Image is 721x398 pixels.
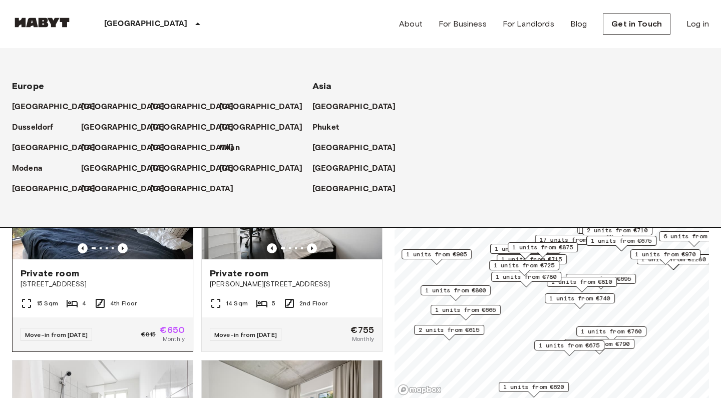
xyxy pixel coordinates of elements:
a: [GEOGRAPHIC_DATA] [219,122,313,134]
span: 1 units from €970 [635,250,696,259]
div: Map marker [402,249,472,265]
p: [GEOGRAPHIC_DATA] [219,101,303,113]
p: [GEOGRAPHIC_DATA] [219,163,303,175]
span: 17 units from €720 [540,235,604,244]
div: Map marker [491,272,561,287]
div: Map marker [421,285,491,301]
p: [GEOGRAPHIC_DATA] [150,142,234,154]
a: About [399,18,423,30]
p: [GEOGRAPHIC_DATA] [81,101,165,113]
p: Milan [219,142,240,154]
span: 2 units from €615 [419,325,480,334]
a: [GEOGRAPHIC_DATA] [150,142,244,154]
p: [GEOGRAPHIC_DATA] [12,142,96,154]
span: 1 units from €740 [549,294,610,303]
div: Map marker [490,244,560,259]
a: Milan [219,142,250,154]
div: Map marker [508,242,578,258]
span: 1 units from €835 [495,244,556,253]
p: [GEOGRAPHIC_DATA] [219,122,303,134]
a: [GEOGRAPHIC_DATA] [219,163,313,175]
span: 14 Sqm [226,299,248,308]
span: 1 units from €1280 [641,255,706,264]
div: Map marker [582,225,652,241]
a: Phuket [312,122,349,134]
div: Map marker [547,277,617,292]
span: 1 units from €620 [503,382,564,391]
span: Move-in from [DATE] [214,331,277,338]
button: Previous image [267,243,277,253]
div: Map marker [564,339,634,354]
a: [GEOGRAPHIC_DATA] [150,122,244,134]
p: [GEOGRAPHIC_DATA] [150,183,234,195]
span: 1 units from €715 [501,255,562,264]
div: Map marker [534,340,604,356]
div: Map marker [414,325,484,340]
span: 4 [82,299,86,308]
div: Map marker [576,326,646,342]
a: Marketing picture of unit DE-01-302-006-05Previous imagePrevious imagePrivate room[PERSON_NAME][S... [201,139,383,352]
p: Modena [12,163,43,175]
span: Private room [21,267,79,279]
div: Map marker [630,249,700,265]
span: 1 units from €780 [496,272,557,281]
span: Europe [12,81,44,92]
span: 4th Floor [110,299,137,308]
span: 5 [272,299,275,308]
a: Log in [686,18,709,30]
p: Phuket [312,122,339,134]
a: Dusseldorf [12,122,64,134]
p: [GEOGRAPHIC_DATA] [150,101,234,113]
span: €815 [141,330,156,339]
p: [GEOGRAPHIC_DATA] [312,183,396,195]
p: [GEOGRAPHIC_DATA] [12,183,96,195]
a: Get in Touch [603,14,670,35]
a: [GEOGRAPHIC_DATA] [150,101,244,113]
span: Move-in from [DATE] [25,331,88,338]
p: [GEOGRAPHIC_DATA] [150,163,234,175]
a: [GEOGRAPHIC_DATA] [312,163,406,175]
span: [PERSON_NAME][STREET_ADDRESS] [210,279,374,289]
button: Previous image [307,243,317,253]
a: For Landlords [503,18,554,30]
span: [STREET_ADDRESS] [21,279,185,289]
p: [GEOGRAPHIC_DATA] [81,142,165,154]
a: [GEOGRAPHIC_DATA] [12,142,106,154]
div: Map marker [535,235,609,250]
p: [GEOGRAPHIC_DATA] [312,142,396,154]
a: [GEOGRAPHIC_DATA] [312,101,406,113]
a: [GEOGRAPHIC_DATA] [81,101,175,113]
span: Monthly [163,334,185,343]
a: [GEOGRAPHIC_DATA] [150,163,244,175]
span: 1 units from €790 [569,339,630,348]
div: Map marker [566,274,636,289]
a: [GEOGRAPHIC_DATA] [150,183,244,195]
p: Dusseldorf [12,122,54,134]
a: [GEOGRAPHIC_DATA] [81,183,175,195]
span: Monthly [352,334,374,343]
span: €650 [160,325,185,334]
p: [GEOGRAPHIC_DATA] [81,122,165,134]
a: [GEOGRAPHIC_DATA] [81,163,175,175]
span: Private room [210,267,268,279]
a: Marketing picture of unit DE-01-002-004-04HFPrevious imagePrevious imagePrivate room[STREET_ADDRE... [12,139,193,352]
a: Modena [12,163,53,175]
a: [GEOGRAPHIC_DATA] [219,101,313,113]
p: [GEOGRAPHIC_DATA] [81,163,165,175]
span: 2nd Floor [299,299,327,308]
div: Map marker [489,260,559,276]
span: 1 units from €875 [512,243,573,252]
span: 1 units from €725 [494,261,555,270]
a: [GEOGRAPHIC_DATA] [12,183,106,195]
p: [GEOGRAPHIC_DATA] [12,101,96,113]
span: Asia [312,81,332,92]
span: 1 units from €665 [435,305,496,314]
span: 15 Sqm [37,299,58,308]
a: [GEOGRAPHIC_DATA] [81,142,175,154]
div: Map marker [431,305,501,320]
span: 1 units from €810 [551,277,612,286]
p: [GEOGRAPHIC_DATA] [81,183,165,195]
span: 2 units from €710 [587,226,648,235]
span: 1 units from €800 [425,286,486,295]
p: [GEOGRAPHIC_DATA] [312,163,396,175]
